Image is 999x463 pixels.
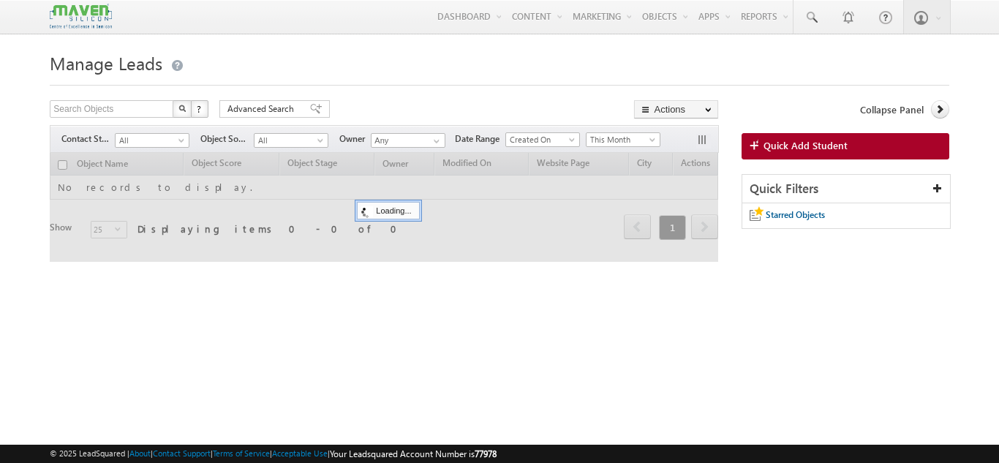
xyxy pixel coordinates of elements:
[213,448,270,458] a: Terms of Service
[371,133,445,148] input: Type to Search
[116,134,185,147] span: All
[357,202,419,219] div: Loading...
[227,102,298,116] span: Advanced Search
[197,102,203,115] span: ?
[766,209,825,220] span: Starred Objects
[475,448,497,459] span: 77978
[742,175,950,203] div: Quick Filters
[50,4,111,29] img: Custom Logo
[200,132,254,146] span: Object Source
[129,448,151,458] a: About
[455,132,505,146] span: Date Range
[153,448,211,458] a: Contact Support
[426,134,444,148] a: Show All Items
[254,133,328,148] a: All
[505,132,580,147] a: Created On
[255,134,324,147] span: All
[272,448,328,458] a: Acceptable Use
[178,105,186,112] img: Search
[339,132,371,146] span: Owner
[330,448,497,459] span: Your Leadsquared Account Number is
[586,132,660,147] a: This Month
[860,103,924,116] span: Collapse Panel
[115,133,189,148] a: All
[587,133,656,146] span: This Month
[50,447,497,461] span: © 2025 LeadSquared | | | | |
[191,100,208,118] button: ?
[506,133,576,146] span: Created On
[634,100,718,118] button: Actions
[742,133,949,159] a: Quick Add Student
[764,139,848,152] span: Quick Add Student
[61,132,115,146] span: Contact Stage
[50,51,162,75] span: Manage Leads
